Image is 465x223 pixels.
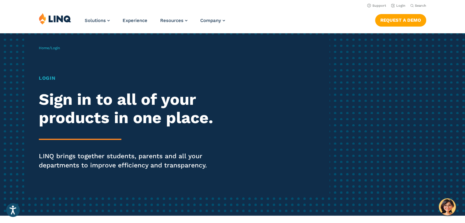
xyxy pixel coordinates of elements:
span: Solutions [85,18,106,23]
a: Support [367,4,386,8]
button: Hello, have a question? Let’s chat. [439,198,456,215]
button: Open Search Bar [410,3,426,8]
nav: Button Navigation [375,13,426,26]
span: Search [415,4,426,8]
a: Request a Demo [375,14,426,26]
h2: Sign in to all of your products in one place. [39,90,218,127]
a: Experience [123,18,147,23]
span: / [39,46,60,50]
a: Resources [160,18,187,23]
p: LINQ brings together students, parents and all your departments to improve efficiency and transpa... [39,152,218,170]
a: Company [200,18,225,23]
img: LINQ | K‑12 Software [39,13,71,24]
a: Home [39,46,49,50]
a: Solutions [85,18,110,23]
nav: Primary Navigation [85,13,225,33]
h1: Login [39,75,218,82]
span: Company [200,18,221,23]
span: Resources [160,18,183,23]
span: Login [51,46,60,50]
a: Login [391,4,405,8]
